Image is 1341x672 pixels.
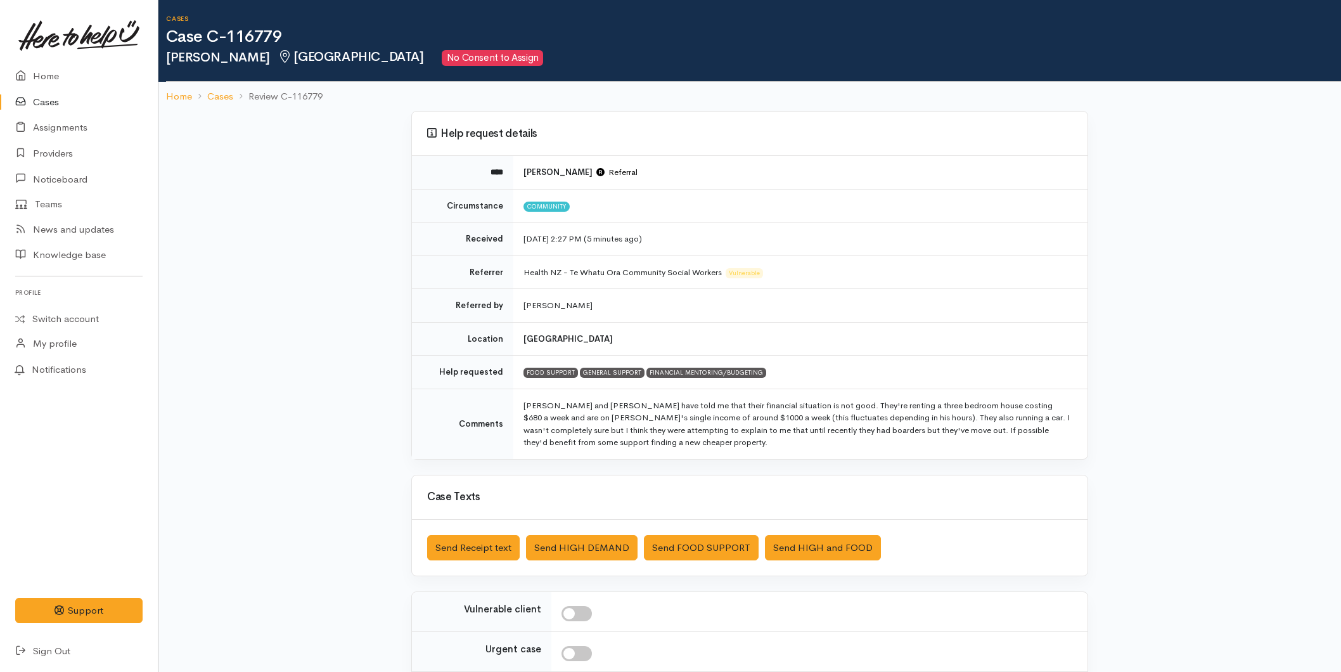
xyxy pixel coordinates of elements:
span: No Consent to Assign [442,50,543,66]
td: Referrer [412,255,513,289]
td: [DATE] 2:27 PM (5 minutes ago) [513,223,1088,256]
div: FOOD SUPPORT [523,368,578,378]
button: Send Receipt text [427,535,520,561]
li: Review C-116779 [233,89,323,104]
a: Home [166,89,192,104]
b: [PERSON_NAME] [523,167,593,178]
label: Urgent case [485,642,541,657]
span: Community [523,202,570,212]
h3: Case Texts [427,491,1072,503]
td: [PERSON_NAME] [513,289,1088,323]
h3: Help request details [427,127,1072,140]
td: Health NZ - Te Whatu Ora Community Social Workers [513,255,1088,289]
a: Cases [207,89,233,104]
button: Send FOOD SUPPORT [644,535,759,561]
span: [GEOGRAPHIC_DATA] [278,49,424,65]
td: [PERSON_NAME] and [PERSON_NAME] have told me that their financial situation is not good. They're ... [513,389,1088,459]
h6: Cases [166,15,1341,22]
h1: Case C-116779 [166,28,1341,46]
span: Vulnerable [726,268,763,278]
div: FINANCIAL MENTORING/BUDGETING [646,368,766,378]
button: Support [15,598,143,624]
div: GENERAL SUPPORT [580,368,645,378]
h2: [PERSON_NAME] [166,50,1341,66]
b: [GEOGRAPHIC_DATA] [523,333,613,344]
td: Location [412,322,513,356]
td: Received [412,223,513,256]
td: Comments [412,389,513,459]
button: Send HIGH DEMAND [526,535,638,561]
td: Referred by [412,289,513,323]
h6: Profile [15,284,143,301]
label: Vulnerable client [464,602,541,617]
td: Help requested [412,356,513,389]
td: Circumstance [412,189,513,223]
button: Send HIGH and FOOD [765,535,881,561]
nav: breadcrumb [158,82,1341,112]
span: Referral [596,167,638,178]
